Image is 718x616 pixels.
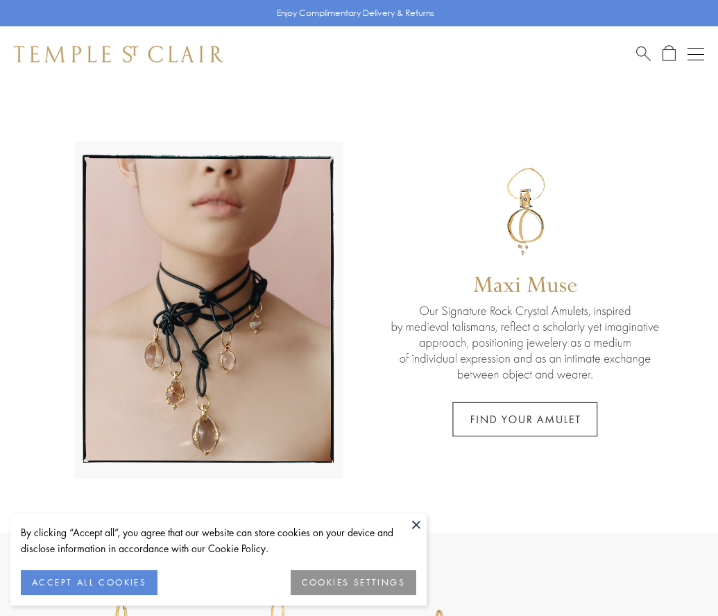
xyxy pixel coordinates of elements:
button: ACCEPT ALL COOKIES [21,570,157,595]
div: By clicking “Accept all”, you agree that our website can store cookies on your device and disclos... [21,524,416,556]
button: Open navigation [687,46,704,62]
p: Enjoy Complimentary Delivery & Returns [277,6,434,20]
a: Search [636,45,651,62]
img: Temple St. Clair [14,46,223,62]
a: Open Shopping Bag [663,45,676,62]
button: COOKIES SETTINGS [291,570,416,595]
